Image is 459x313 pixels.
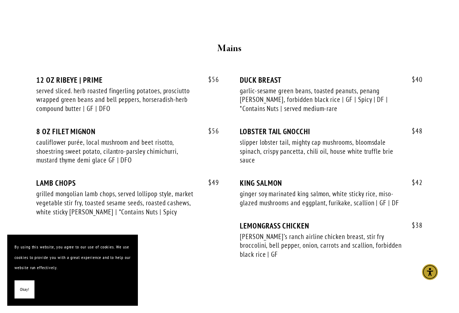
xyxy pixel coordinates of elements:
div: ginger soy marinated king salmon, white sticky rice, miso-glazed mushrooms and eggplant, furikake... [240,189,402,207]
p: By using this website, you agree to our use of cookies. We use cookies to provide you with a grea... [15,242,131,273]
span: $ [412,75,415,84]
span: $ [208,127,212,135]
div: LAMB CHOPS [36,178,219,188]
div: DUCK BREAST [240,75,423,85]
span: $ [208,75,212,84]
strong: Mains [217,42,242,55]
section: Cookie banner [7,235,138,306]
div: KING SALMON [240,178,423,188]
div: 8 OZ FILET MIGNON [36,127,219,136]
div: LEMONGRASS CHICKEN [240,221,423,230]
div: Accessibility Menu [422,264,438,280]
span: 48 [405,127,423,135]
div: slipper lobster tail, mighty cap mushrooms, bloomsdale spinach, crispy pancetta, chili oil, house... [240,138,402,165]
div: 12 OZ RIBEYE | PRIME [36,75,219,85]
div: LOBSTER TAIL GNOCCHI [240,127,423,136]
div: cauliflower purée, local mushroom and beet risotto, shoestring sweet potato, cilantro-parsley chi... [36,138,198,165]
button: Okay! [15,280,34,299]
span: 38 [405,221,423,230]
div: garlic-sesame green beans, toasted peanuts, penang [PERSON_NAME], forbidden black rice | GF | Spi... [240,86,402,113]
span: $ [412,127,415,135]
div: served sliced. herb roasted fingerling potatoes, prosciutto wrapped green beans and bell peppers,... [36,86,198,113]
span: Okay! [20,284,29,295]
span: $ [412,221,415,230]
div: grilled mongolian lamb chops, served lollipop style, market vegetable stir fry, toasted sesame se... [36,189,198,216]
span: 56 [201,75,219,84]
span: $ [412,178,415,187]
span: 49 [201,178,219,187]
div: [PERSON_NAME]’s ranch airline chicken breast, stir fry broccolini, bell pepper, onion, carrots an... [240,232,402,259]
span: $ [208,178,212,187]
span: 42 [405,178,423,187]
span: 40 [405,75,423,84]
span: 56 [201,127,219,135]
